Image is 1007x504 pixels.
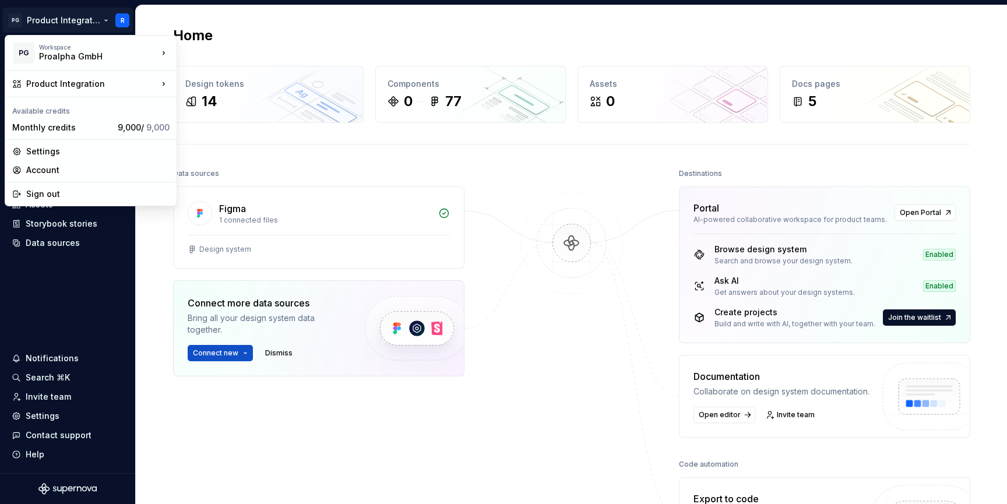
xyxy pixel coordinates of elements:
div: Workspace [39,44,158,51]
div: Monthly credits [12,122,113,133]
div: Account [26,164,170,176]
span: 9,000 / [118,122,170,132]
div: PG [13,43,34,64]
span: 9,000 [146,122,170,132]
div: Product Integration [26,78,158,90]
div: Settings [26,146,170,157]
div: Available credits [8,100,174,118]
div: Sign out [26,188,170,200]
div: Proalpha GmbH [39,51,138,62]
